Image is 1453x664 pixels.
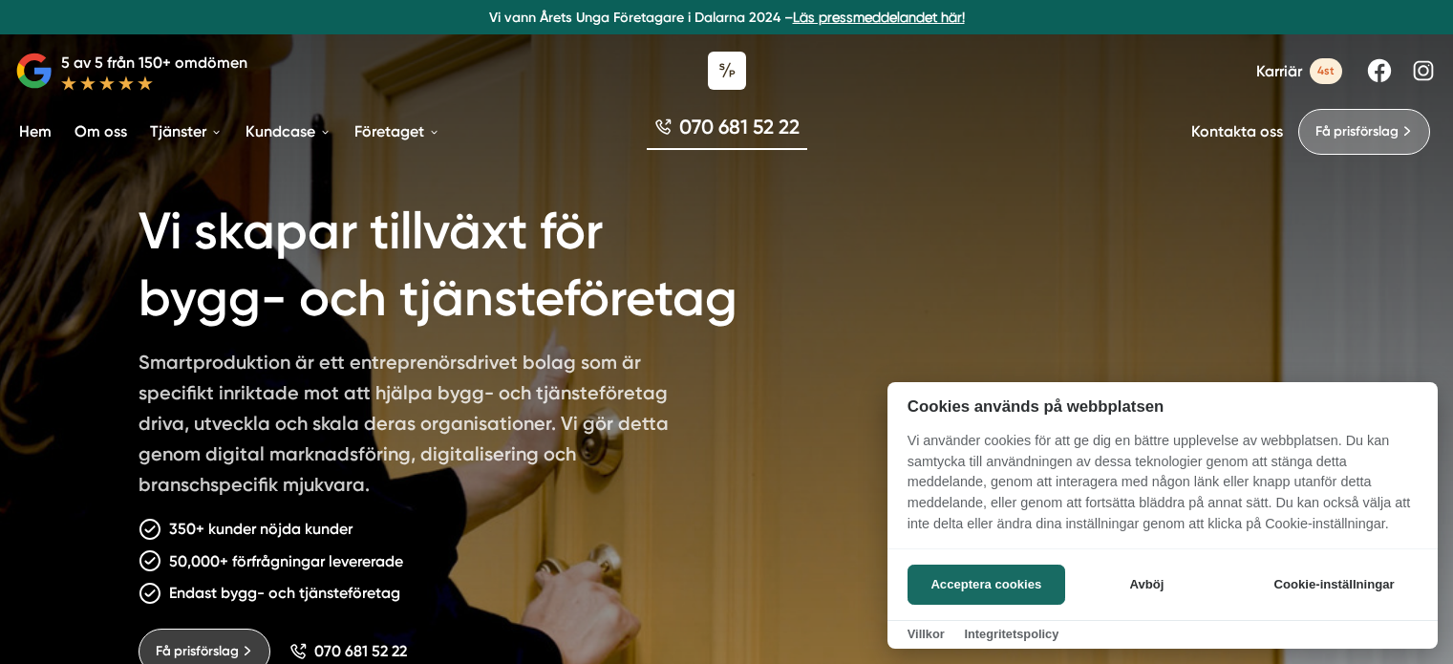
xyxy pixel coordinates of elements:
[908,565,1065,605] button: Acceptera cookies
[1071,565,1223,605] button: Avböj
[887,397,1438,416] h2: Cookies används på webbplatsen
[1250,565,1418,605] button: Cookie-inställningar
[887,431,1438,547] p: Vi använder cookies för att ge dig en bättre upplevelse av webbplatsen. Du kan samtycka till anvä...
[964,627,1058,641] a: Integritetspolicy
[908,627,945,641] a: Villkor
